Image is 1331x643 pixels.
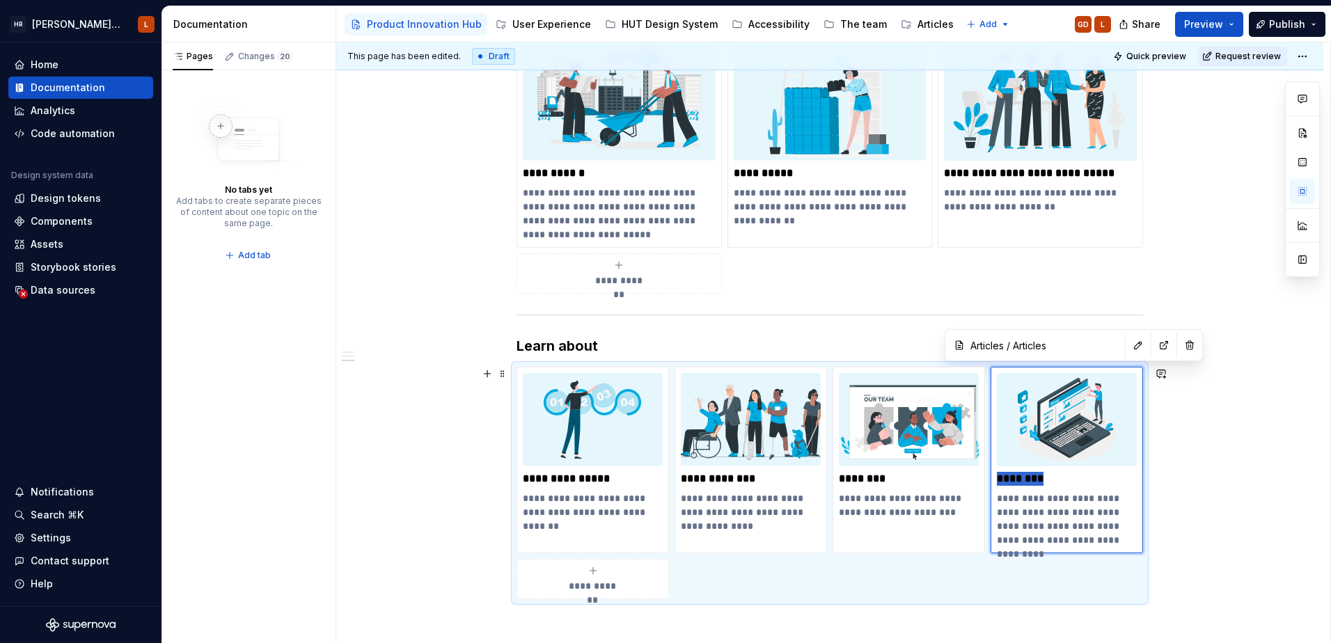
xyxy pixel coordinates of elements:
[8,187,153,209] a: Design tokens
[997,373,1137,466] img: 4398fe95-1c1f-4f99-a677-bbc5bbf96acc.svg
[1249,12,1325,37] button: Publish
[839,373,979,466] img: 872c8b25-b094-493b-a5e7-1a06186eeccd.svg
[173,51,213,62] div: Pages
[31,508,84,522] div: Search ⌘K
[31,531,71,545] div: Settings
[31,260,116,274] div: Storybook stories
[238,51,292,62] div: Changes
[175,196,322,229] div: Add tabs to create separate pieces of content about one topic on the same page.
[8,122,153,145] a: Code automation
[31,214,93,228] div: Components
[979,19,997,30] span: Add
[8,279,153,301] a: Data sources
[31,104,75,118] div: Analytics
[46,618,116,632] svg: Supernova Logo
[8,77,153,99] a: Documentation
[8,256,153,278] a: Storybook stories
[726,13,815,35] a: Accessibility
[512,17,591,31] div: User Experience
[8,100,153,122] a: Analytics
[221,246,277,265] button: Add tab
[8,210,153,232] a: Components
[472,48,515,65] div: Draft
[3,9,159,39] button: HR[PERSON_NAME] UI Toolkit (HUT)L
[32,17,121,31] div: [PERSON_NAME] UI Toolkit (HUT)
[748,17,810,31] div: Accessibility
[523,373,663,466] img: bb886f0c-c197-4aa2-91fe-95fa7dcb3c4b.svg
[523,33,716,161] img: d6e91a83-7fee-4cf6-8f26-dbfb6b128a4e.svg
[599,13,723,35] a: HUT Design System
[144,19,148,30] div: L
[11,170,93,181] div: Design system data
[367,17,482,31] div: Product Innovation Hub
[1215,51,1281,62] span: Request review
[734,33,927,161] img: 6cda462d-7b91-4d09-a722-1b400cbdcd7a.svg
[31,81,105,95] div: Documentation
[173,17,330,31] div: Documentation
[31,58,58,72] div: Home
[1184,17,1223,31] span: Preview
[31,283,95,297] div: Data sources
[1126,51,1186,62] span: Quick preview
[238,250,271,261] span: Add tab
[31,554,109,568] div: Contact support
[225,184,272,196] div: No tabs yet
[1078,19,1089,30] div: GD
[8,481,153,503] button: Notifications
[345,13,487,35] a: Product Innovation Hub
[818,13,892,35] a: The team
[917,17,954,31] div: Articles
[1175,12,1243,37] button: Preview
[1269,17,1305,31] span: Publish
[490,13,597,35] a: User Experience
[8,527,153,549] a: Settings
[8,550,153,572] button: Contact support
[31,237,63,251] div: Assets
[8,504,153,526] button: Search ⌘K
[31,577,53,591] div: Help
[1198,47,1287,66] button: Request review
[8,573,153,595] button: Help
[31,191,101,205] div: Design tokens
[345,10,959,38] div: Page tree
[1132,17,1160,31] span: Share
[622,17,718,31] div: HUT Design System
[31,485,94,499] div: Notifications
[681,373,821,466] img: b83da446-6d5c-4108-96a5-8007902742a0.svg
[8,233,153,255] a: Assets
[347,51,461,62] span: This page has been edited.
[962,15,1014,34] button: Add
[1101,19,1105,30] div: L
[840,17,887,31] div: The team
[31,127,115,141] div: Code automation
[1109,47,1192,66] button: Quick preview
[10,16,26,33] div: HR
[8,54,153,76] a: Home
[1112,12,1169,37] button: Share
[895,13,959,35] a: Articles
[944,33,1137,161] img: 5f77bf67-99a7-48de-895c-6302591fa114.svg
[278,51,292,62] span: 20
[517,336,1143,356] h3: Learn about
